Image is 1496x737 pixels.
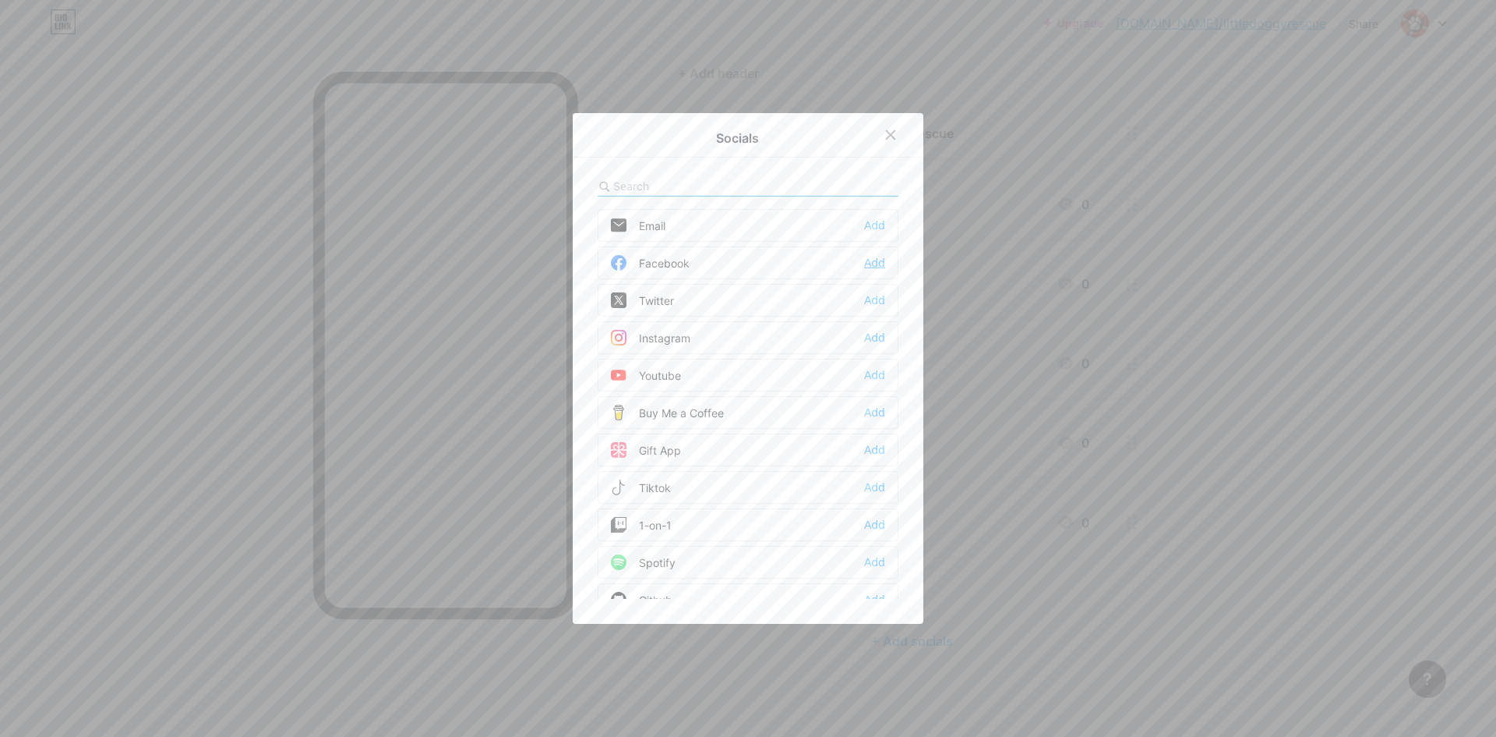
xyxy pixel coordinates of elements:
div: Add [864,330,885,345]
div: Tiktok [611,480,671,495]
div: Add [864,480,885,495]
div: Add [864,592,885,608]
div: Socials [716,129,759,147]
div: Add [864,292,885,308]
div: Github [611,592,672,608]
div: Add [864,367,885,383]
div: Facebook [611,255,690,271]
div: Youtube [611,367,681,383]
div: Buy Me a Coffee [611,405,724,420]
input: Search [613,178,785,194]
div: 1-on-1 [611,517,672,533]
div: Add [864,555,885,570]
div: Email [611,218,665,233]
div: Instagram [611,330,690,345]
div: Add [864,218,885,233]
div: Add [864,405,885,420]
div: Twitter [611,292,674,308]
div: Spotify [611,555,676,570]
div: Add [864,517,885,533]
div: Add [864,255,885,271]
div: Gift App [611,442,681,458]
div: Add [864,442,885,458]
